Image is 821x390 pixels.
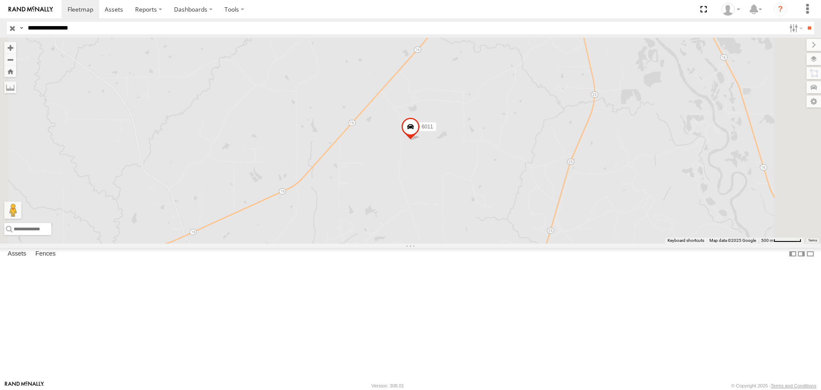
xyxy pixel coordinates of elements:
[759,238,804,244] button: Map Scale: 500 m per 61 pixels
[761,238,774,243] span: 500 m
[771,383,816,388] a: Terms and Conditions
[806,95,821,107] label: Map Settings
[797,248,806,260] label: Dock Summary Table to the Right
[718,3,743,16] div: Brandy Byrd
[786,22,804,34] label: Search Filter Options
[4,65,16,77] button: Zoom Home
[774,3,787,16] i: ?
[789,248,797,260] label: Dock Summary Table to the Left
[9,6,53,12] img: rand-logo.svg
[31,248,60,260] label: Fences
[731,383,816,388] div: © Copyright 2025 -
[422,124,433,130] span: 6011
[4,202,21,219] button: Drag Pegman onto the map to open Street View
[4,42,16,54] button: Zoom in
[806,248,815,260] label: Hide Summary Table
[667,238,704,244] button: Keyboard shortcuts
[372,383,404,388] div: Version: 308.01
[18,22,25,34] label: Search Query
[3,248,30,260] label: Assets
[5,381,44,390] a: Visit our Website
[709,238,756,243] span: Map data ©2025 Google
[808,238,817,242] a: Terms (opens in new tab)
[4,54,16,65] button: Zoom out
[4,81,16,93] label: Measure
